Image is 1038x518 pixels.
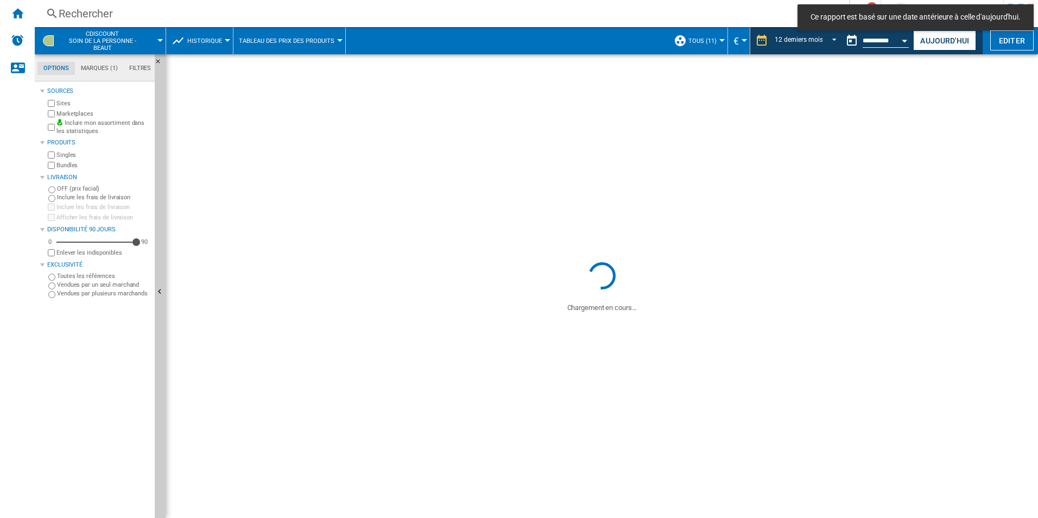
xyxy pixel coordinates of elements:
[841,30,863,52] button: md-calendar
[56,203,150,211] label: Inclure les frais de livraison
[37,62,75,75] md-tab-item: Options
[48,195,55,202] input: Inclure les frais de livraison
[56,110,150,118] label: Marketplaces
[48,214,55,221] input: Afficher les frais de livraison
[57,185,150,193] label: OFF (prix facial)
[56,119,150,136] label: Inclure mon assortiment dans les statistiques
[40,27,160,54] div: CDISCOUNTSoin de la personne - beaut
[688,27,722,54] button: TOUS (11)
[56,237,136,248] md-slider: Disponibilité
[48,110,55,117] input: Marketplaces
[48,274,55,281] input: Toutes les références
[56,99,150,108] label: Sites
[57,289,150,298] label: Vendues par plusieurs marchands
[733,35,739,47] span: €
[57,193,150,201] label: Inclure les frais de livraison
[56,161,150,169] label: Bundles
[47,173,150,182] div: Livraison
[674,27,722,54] div: TOUS (11)
[48,151,55,159] input: Singles
[567,304,637,312] ng-transclude: Chargement en cours...
[59,6,821,21] div: Rechercher
[172,27,227,54] div: Historique
[138,238,150,246] div: 90
[774,32,841,50] md-select: REPORTS.WIZARD.STEPS.REPORT.STEPS.REPORT_OPTIONS.PERIOD: 12 derniers mois
[155,54,168,74] button: Masquer
[895,29,915,49] button: Open calendar
[57,281,150,289] label: Vendues par un seul marchand
[48,162,55,169] input: Bundles
[47,138,150,147] div: Produits
[728,27,750,54] md-menu: Currency
[60,30,145,52] span: CDISCOUNT:Soin de la personne - beaut
[48,291,55,298] input: Vendues par plusieurs marchands
[48,186,55,193] input: OFF (prix facial)
[11,34,24,47] img: alerts-logo.svg
[807,12,1024,23] span: Ce rapport est basé sur une date antérieure à celle d'aujourd'hui.
[47,87,150,96] div: Sources
[48,249,55,256] input: Afficher les frais de livraison
[688,37,717,45] span: TOUS (11)
[187,37,222,45] span: Historique
[187,27,227,54] button: Historique
[56,151,150,159] label: Singles
[46,238,54,246] div: 0
[239,27,340,54] button: Tableau des prix des produits
[56,213,150,222] label: Afficher les frais de livraison
[48,121,55,134] input: Inclure mon assortiment dans les statistiques
[48,282,55,289] input: Vendues par un seul marchand
[75,62,123,75] md-tab-item: Marques (1)
[841,27,911,54] div: Ce rapport est basé sur une date antérieure à celle d'aujourd'hui.
[239,37,334,45] span: Tableau des prix des produits
[733,27,744,54] button: €
[56,249,150,257] label: Enlever les indisponibles
[60,27,156,54] button: CDISCOUNTSoin de la personne - beaut
[990,30,1034,50] button: Editer
[47,225,150,234] div: Disponibilité 90 Jours
[123,62,157,75] md-tab-item: Filtres
[48,204,55,211] input: Inclure les frais de livraison
[48,100,55,107] input: Sites
[913,30,976,50] button: Aujourd'hui
[47,261,150,269] div: Exclusivité
[56,119,63,125] img: mysite-bg-18x18.png
[57,272,150,280] label: Toutes les références
[775,36,822,43] div: 12 derniers mois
